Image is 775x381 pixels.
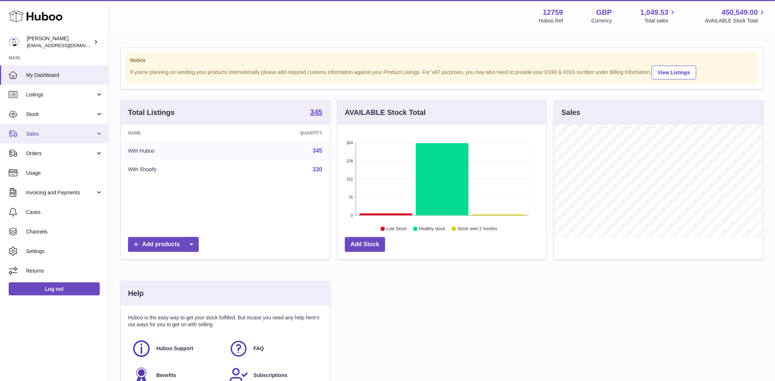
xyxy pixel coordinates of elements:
[132,339,222,359] a: Huboo Support
[349,195,353,199] text: 76
[458,227,497,232] text: Stock over 2 months
[26,91,95,98] span: Listings
[26,209,103,216] span: Cases
[121,125,233,141] th: Name
[346,177,353,181] text: 152
[313,148,322,154] a: 345
[644,17,677,24] span: Total sales
[652,66,696,79] a: View Listings
[9,37,20,47] img: sofiapanwar@unndr.com
[156,372,176,379] span: Benefits
[543,8,563,17] strong: 12759
[26,228,103,235] span: Channels
[128,108,175,117] h3: Total Listings
[26,150,95,157] span: Orders
[130,65,754,79] div: If you're planning on sending your products internationally please add required customs informati...
[27,42,107,48] span: [EMAIL_ADDRESS][DOMAIN_NAME]
[539,17,563,24] div: Huboo Ref
[26,268,103,274] span: Returns
[561,108,580,117] h3: Sales
[705,8,766,24] a: 450,549.00 AVAILABLE Stock Total
[26,170,103,177] span: Usage
[310,108,322,116] strong: 345
[253,372,287,379] span: Subscriptions
[596,8,612,17] strong: GBP
[121,141,233,160] td: With Huboo
[313,166,322,173] a: 330
[121,160,233,179] td: With Shopify
[640,8,669,17] span: 1,049.53
[26,111,95,118] span: Stock
[722,8,758,17] span: 450,549.00
[345,237,385,252] a: Add Stock
[156,345,193,352] span: Huboo Support
[27,35,92,49] div: [PERSON_NAME]
[26,131,95,137] span: Sales
[9,282,100,295] a: Log out
[591,17,612,24] div: Currency
[346,159,353,163] text: 228
[387,227,407,232] text: Low Stock
[128,237,199,252] a: Add products
[130,57,754,64] strong: Notice
[310,108,322,117] a: 345
[345,108,426,117] h3: AVAILABLE Stock Total
[705,17,766,24] span: AVAILABLE Stock Total
[128,289,144,298] h3: Help
[419,227,445,232] text: Healthy stock
[253,345,264,352] span: FAQ
[26,248,103,255] span: Settings
[26,72,103,79] span: My Dashboard
[351,213,353,218] text: 0
[233,125,329,141] th: Quantity
[128,314,322,328] p: Huboo is the easy way to get your stock fulfilled. But incase you need any help here's our ways f...
[26,189,95,196] span: Invoicing and Payments
[346,141,353,145] text: 304
[640,8,677,24] a: 1,049.53 Total sales
[229,339,319,359] a: FAQ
